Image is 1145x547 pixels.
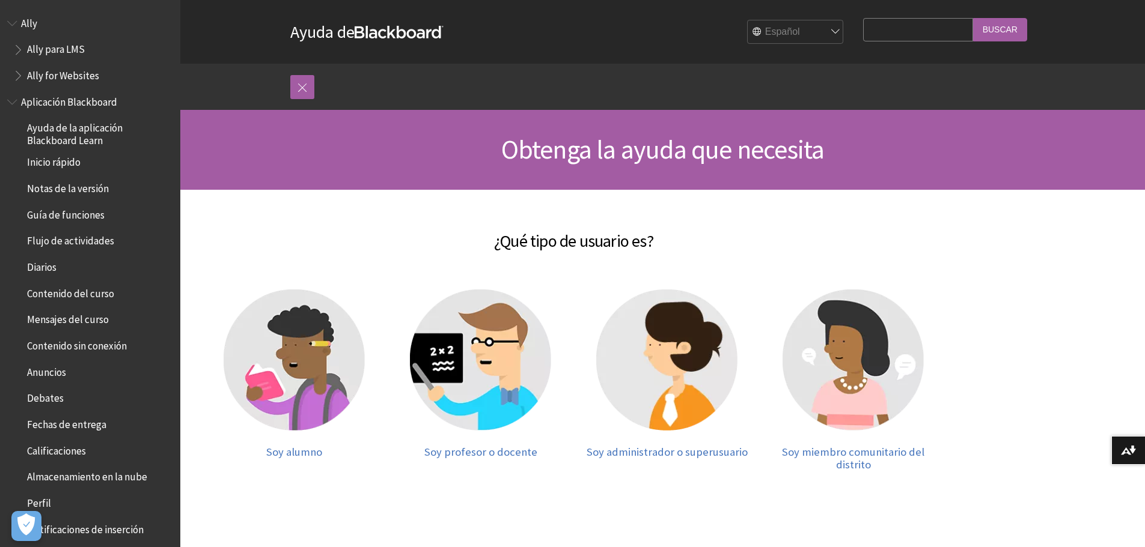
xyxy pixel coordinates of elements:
a: Ayuda deBlackboard [290,21,444,43]
span: Mensajes del curso [27,310,109,326]
span: Ayuda de la aplicación Blackboard Learn [27,118,172,147]
span: Soy profesor o docente [424,445,537,459]
a: Alumno Soy alumno [213,289,376,471]
span: Diarios [27,257,56,273]
span: Ally para LMS [27,40,85,56]
span: Contenido del curso [27,283,114,300]
strong: Blackboard [355,26,444,38]
img: Administrador [596,289,737,431]
span: Inicio rápido [27,153,81,169]
span: Soy alumno [266,445,322,459]
nav: Book outline for Anthology Ally Help [7,13,173,86]
span: Ally [21,13,37,29]
span: Notificaciones de inserción [27,519,144,536]
button: Abrir preferencias [11,511,41,541]
span: Guía de funciones [27,205,105,221]
input: Buscar [973,18,1027,41]
span: Ally for Websites [27,65,99,82]
span: Soy administrador o superusuario [587,445,748,459]
span: Obtenga la ayuda que necesita [501,133,825,166]
span: Calificaciones [27,441,86,457]
span: Debates [27,388,64,405]
img: Alumno [224,289,365,431]
span: Aplicación Blackboard [21,92,117,108]
span: Soy miembro comunitario del distrito [782,445,924,472]
a: Administrador Soy administrador o superusuario [586,289,748,471]
a: Profesor Soy profesor o docente [400,289,562,471]
select: Site Language Selector [748,20,844,44]
span: Notas de la versión [27,178,109,195]
span: Perfil [27,493,51,509]
span: Contenido sin conexión [27,336,127,352]
img: Miembro comunitario [783,289,924,431]
span: Flujo de actividades [27,231,114,247]
span: Almacenamiento en la nube [27,467,147,483]
span: Fechas de entrega [27,414,106,431]
img: Profesor [410,289,551,431]
a: Miembro comunitario Soy miembro comunitario del distrito [772,289,935,471]
span: Anuncios [27,362,66,378]
h2: ¿Qué tipo de usuario es? [201,214,947,253]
